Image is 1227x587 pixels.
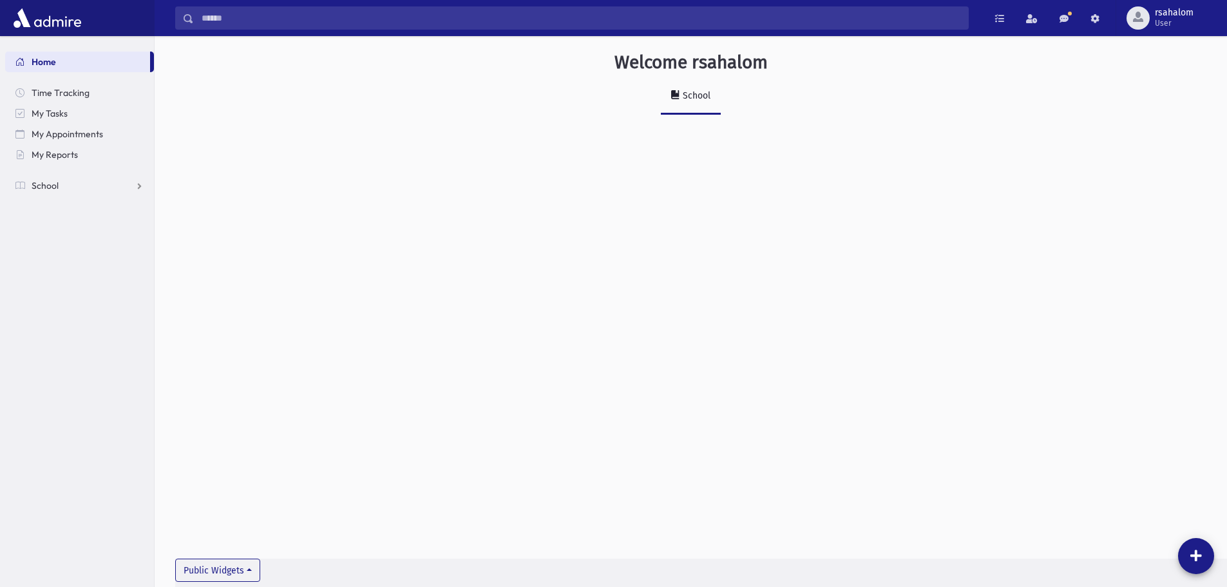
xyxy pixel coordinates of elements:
a: School [5,175,154,196]
span: Time Tracking [32,87,90,99]
h3: Welcome rsahalom [614,52,768,73]
a: Time Tracking [5,82,154,103]
div: School [680,90,710,101]
span: My Tasks [32,108,68,119]
span: My Appointments [32,128,103,140]
img: AdmirePro [10,5,84,31]
a: Home [5,52,150,72]
a: My Reports [5,144,154,165]
span: Home [32,56,56,68]
a: My Appointments [5,124,154,144]
button: Public Widgets [175,559,260,582]
span: School [32,180,59,191]
input: Search [194,6,968,30]
span: rsahalom [1155,8,1194,18]
span: My Reports [32,149,78,160]
a: My Tasks [5,103,154,124]
span: User [1155,18,1194,28]
a: School [661,79,721,115]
